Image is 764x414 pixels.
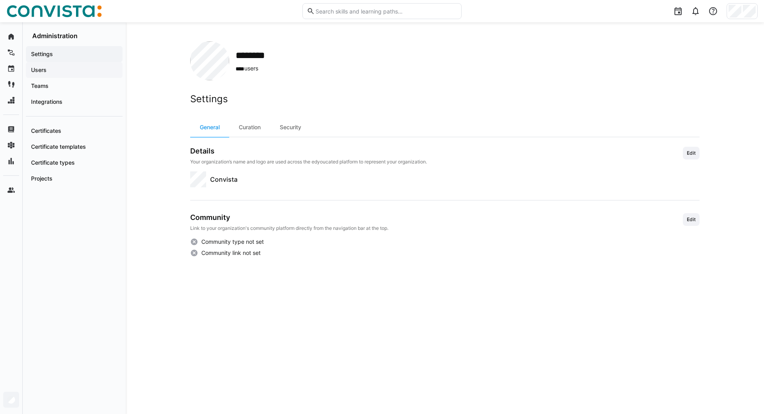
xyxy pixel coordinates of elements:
span: Convista [210,175,238,184]
span: users [236,64,275,73]
input: Search skills and learning paths… [315,8,457,15]
div: Security [270,118,311,137]
div: General [190,118,229,137]
p: Link to your organization's community platform directly from the navigation bar at the top. [190,225,388,231]
h2: Settings [190,93,700,105]
div: Curation [229,118,270,137]
button: Edit [683,147,700,159]
h3: Details [190,147,427,155]
span: Community type not set [201,238,264,246]
span: Edit [686,216,696,223]
h3: Community [190,213,388,222]
span: Edit [686,150,696,156]
p: Your organization’s name and logo are used across the edyoucated platform to represent your organ... [190,159,427,165]
span: Community link not set [201,249,261,257]
button: Edit [683,213,700,226]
